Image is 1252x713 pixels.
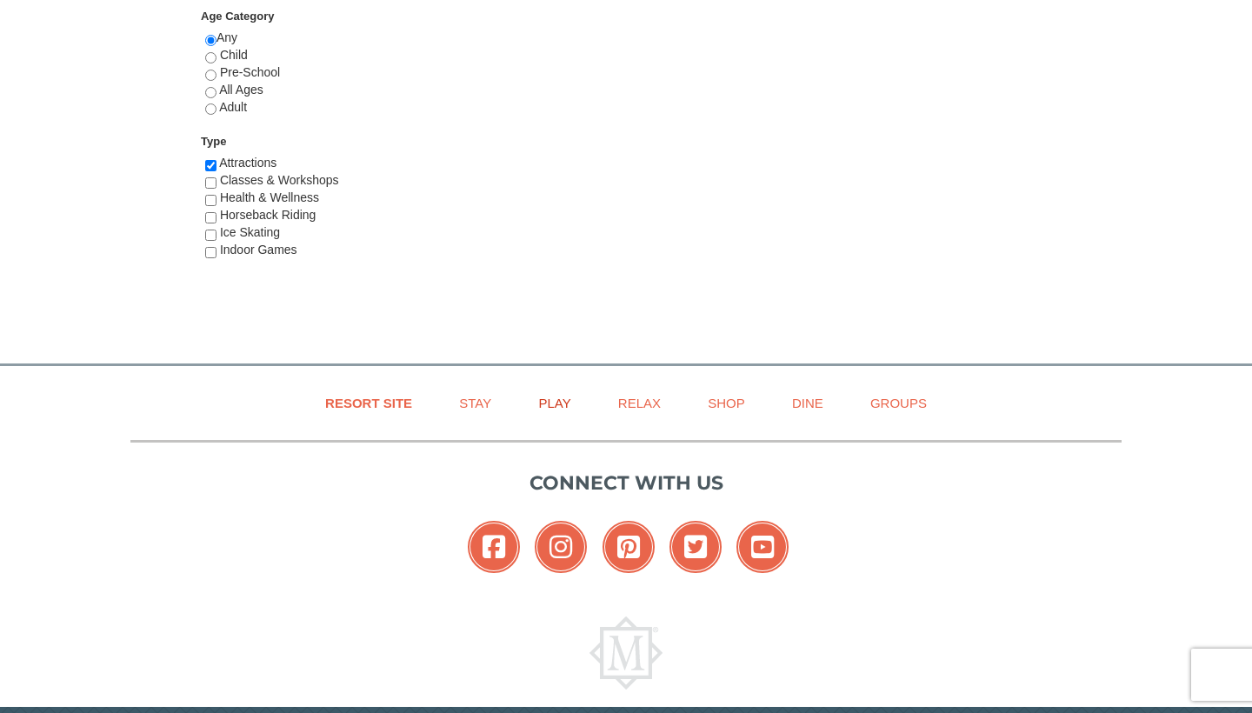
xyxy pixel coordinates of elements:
[596,383,683,423] a: Relax
[220,65,280,79] span: Pre-School
[220,208,316,222] span: Horseback Riding
[770,383,845,423] a: Dine
[219,100,247,114] span: Adult
[849,383,949,423] a: Groups
[201,135,226,148] strong: Type
[220,225,280,239] span: Ice Skating
[437,383,513,423] a: Stay
[205,30,399,133] div: Any
[130,469,1122,497] p: Connect with us
[589,616,663,690] img: Massanutten Resort Logo
[201,10,275,23] strong: Age Category
[220,48,248,62] span: Child
[516,383,592,423] a: Play
[220,243,297,257] span: Indoor Games
[219,83,263,97] span: All Ages
[220,173,339,187] span: Classes & Workshops
[220,190,319,204] span: Health & Wellness
[686,383,767,423] a: Shop
[303,383,434,423] a: Resort Site
[219,156,276,170] span: Attractions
